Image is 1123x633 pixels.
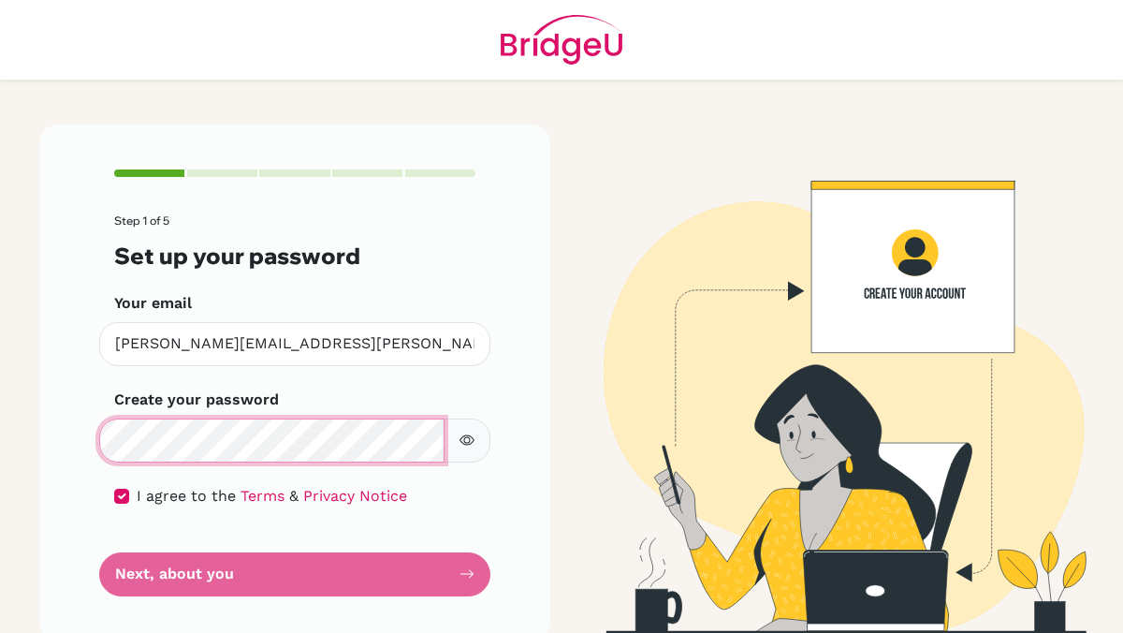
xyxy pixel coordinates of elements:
[241,487,284,505] a: Terms
[114,243,475,270] h3: Set up your password
[114,292,192,315] label: Your email
[114,389,279,411] label: Create your password
[289,487,299,505] span: &
[99,322,490,366] input: Insert your email*
[114,213,169,228] span: Step 1 of 5
[137,487,236,505] span: I agree to the
[303,487,407,505] a: Privacy Notice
